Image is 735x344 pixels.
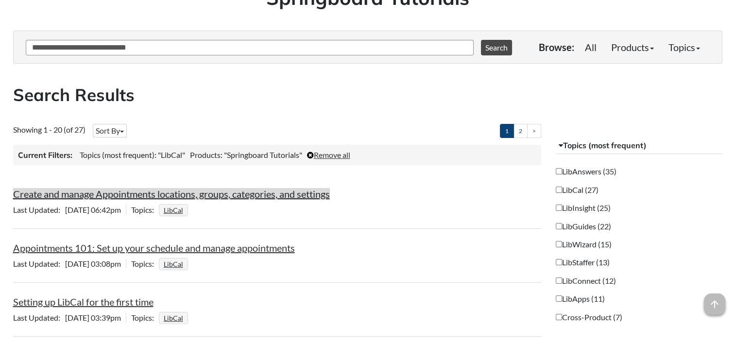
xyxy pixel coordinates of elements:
span: Products: [190,150,222,159]
h2: Search Results [13,83,722,107]
span: "LibCal" [158,150,185,159]
input: LibWizard (15) [556,241,562,247]
span: Topics (most frequent): [80,150,156,159]
a: arrow_upward [704,294,725,306]
span: Last Updated [13,259,65,268]
h3: Current Filters [18,150,72,160]
label: LibWizard (15) [556,239,612,250]
span: Last Updated [13,313,65,322]
a: LibCal [162,203,185,217]
a: Appointments 101: Set up your schedule and manage appointments [13,242,295,254]
a: Create and manage Appointments locations, groups, categories, and settings [13,188,330,200]
label: LibApps (11) [556,293,605,304]
label: LibConnect (12) [556,275,616,286]
span: "Springboard Tutorials" [224,150,302,159]
a: LibCal [162,311,185,325]
span: arrow_upward [704,293,725,315]
button: Search [481,40,512,55]
label: LibInsight (25) [556,203,611,213]
ul: Topics [159,313,190,322]
input: Cross-Product (7) [556,314,562,320]
input: LibStaffer (13) [556,259,562,265]
label: Cross-Product (7) [556,312,622,323]
label: LibGuides (22) [556,221,611,232]
a: 1 [500,124,514,138]
ul: Topics [159,205,190,214]
a: Setting up LibCal for the first time [13,296,154,308]
a: Topics [661,37,707,57]
a: LibCal [162,257,185,271]
span: Showing 1 - 20 (of 27) [13,125,85,134]
p: Browse: [539,40,574,54]
span: [DATE] 03:39pm [13,313,126,322]
a: Remove all [307,150,350,159]
span: Topics [131,313,159,322]
label: LibCal (27) [556,185,598,195]
label: LibAnswers (35) [556,166,616,177]
input: LibInsight (25) [556,205,562,211]
button: Topics (most frequent) [556,137,722,155]
input: LibAnswers (35) [556,168,562,174]
span: Topics [131,259,159,268]
input: LibGuides (22) [556,223,562,229]
input: LibApps (11) [556,295,562,302]
ul: Topics [159,259,190,268]
span: [DATE] 06:42pm [13,205,126,214]
span: Topics [131,205,159,214]
span: [DATE] 03:08pm [13,259,126,268]
input: LibConnect (12) [556,277,562,284]
input: LibCal (27) [556,187,562,193]
a: > [527,124,541,138]
label: LibStaffer (13) [556,257,610,268]
a: 2 [513,124,528,138]
button: Sort By [93,124,127,138]
a: Products [604,37,661,57]
a: All [578,37,604,57]
ul: Pagination of search results [500,124,541,138]
span: Last Updated [13,205,65,214]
